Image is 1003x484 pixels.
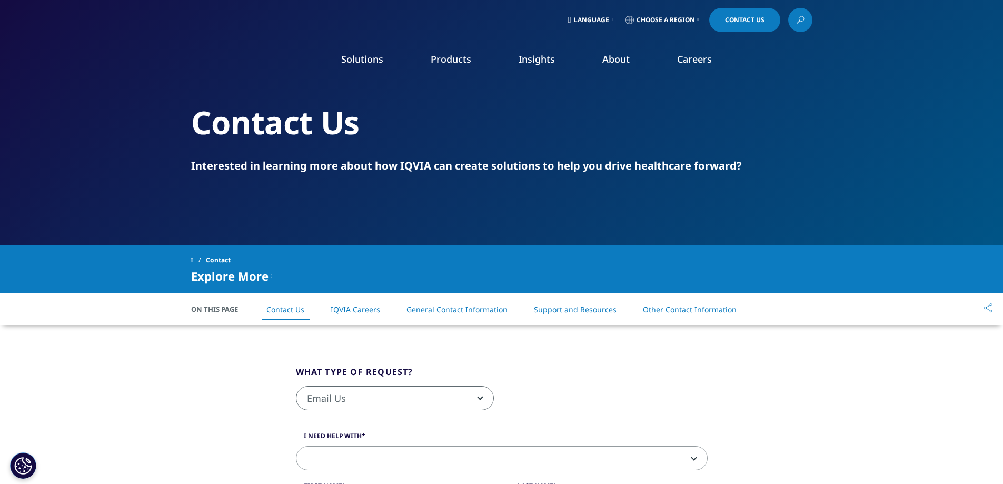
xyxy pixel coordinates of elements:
nav: Primary [280,37,812,86]
span: Explore More [191,270,269,282]
div: Interested in learning more about how IQVIA can create solutions to help you drive healthcare for... [191,159,812,173]
span: Language [574,16,609,24]
span: Contact Us [725,17,764,23]
a: Other Contact Information [643,304,737,314]
a: Contact Us [266,304,304,314]
button: Cookies Settings [10,452,36,479]
a: General Contact Information [406,304,508,314]
a: Support and Resources [534,304,617,314]
span: Choose a Region [637,16,695,24]
a: About [602,53,630,65]
label: I need help with [296,431,708,446]
a: Careers [677,53,712,65]
a: Products [431,53,471,65]
span: On This Page [191,304,249,314]
a: Solutions [341,53,383,65]
a: Insights [519,53,555,65]
span: Email Us [296,386,494,410]
a: IQVIA Careers [331,304,380,314]
legend: What type of request? [296,366,413,386]
h2: Contact Us [191,103,812,142]
a: Contact Us [709,8,780,32]
span: Contact [206,251,231,270]
span: Email Us [296,387,493,411]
